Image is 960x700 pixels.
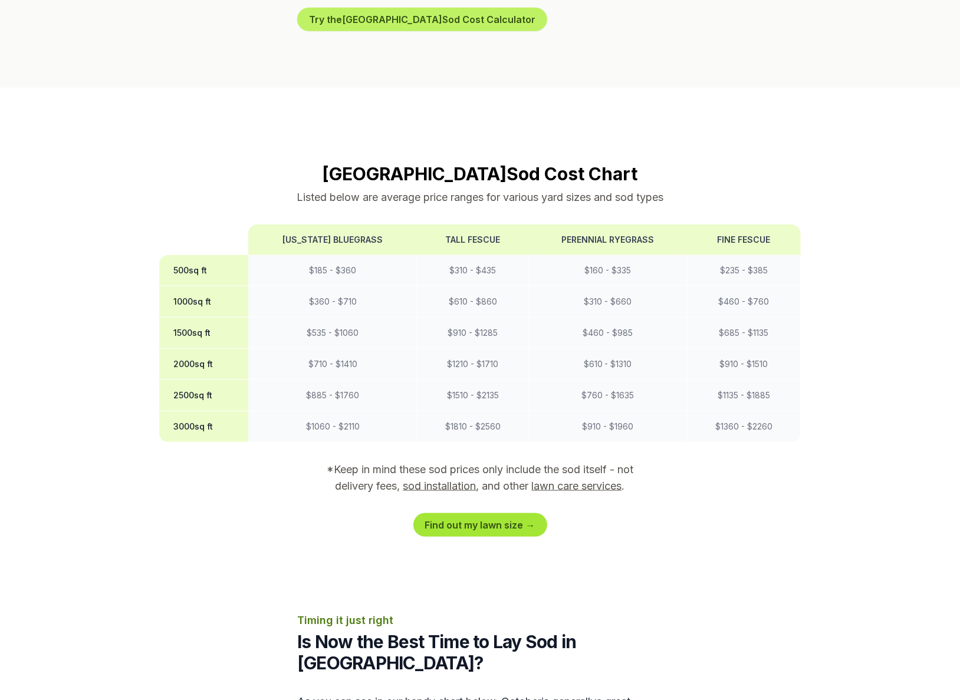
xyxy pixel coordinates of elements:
[159,255,248,286] th: 500 sq ft
[417,255,528,286] td: $ 310 - $ 435
[528,224,688,255] th: Perennial Ryegrass
[687,224,800,255] th: Fine Fescue
[159,411,248,443] th: 3000 sq ft
[528,286,688,318] td: $ 310 - $ 660
[159,163,801,184] h2: [GEOGRAPHIC_DATA] Sod Cost Chart
[248,318,417,349] td: $ 535 - $ 1060
[528,411,688,443] td: $ 910 - $ 1960
[687,349,800,380] td: $ 910 - $ 1510
[687,380,800,411] td: $ 1135 - $ 1885
[159,380,248,411] th: 2500 sq ft
[417,380,528,411] td: $ 1510 - $ 2135
[297,8,547,31] button: Try the[GEOGRAPHIC_DATA]Sod Cost Calculator
[532,480,622,492] a: lawn care services
[687,411,800,443] td: $ 1360 - $ 2260
[248,224,417,255] th: [US_STATE] Bluegrass
[687,286,800,318] td: $ 460 - $ 760
[297,631,663,673] h2: Is Now the Best Time to Lay Sod in [GEOGRAPHIC_DATA]?
[248,255,417,286] td: $ 185 - $ 360
[297,612,663,629] p: Timing it just right
[248,286,417,318] td: $ 360 - $ 710
[528,349,688,380] td: $ 610 - $ 1310
[413,513,547,537] a: Find out my lawn size →
[528,318,688,349] td: $ 460 - $ 985
[159,189,801,206] p: Listed below are average price ranges for various yard sizes and sod types
[159,318,248,349] th: 1500 sq ft
[417,318,528,349] td: $ 910 - $ 1285
[248,380,417,411] td: $ 885 - $ 1760
[417,349,528,380] td: $ 1210 - $ 1710
[528,255,688,286] td: $ 160 - $ 335
[417,286,528,318] td: $ 610 - $ 860
[248,411,417,443] td: $ 1060 - $ 2110
[417,224,528,255] th: Tall Fescue
[403,480,476,492] a: sod installation
[687,318,800,349] td: $ 685 - $ 1135
[248,349,417,380] td: $ 710 - $ 1410
[159,349,248,380] th: 2000 sq ft
[417,411,528,443] td: $ 1810 - $ 2560
[159,286,248,318] th: 1000 sq ft
[310,461,650,494] p: *Keep in mind these sod prices only include the sod itself - not delivery fees, , and other .
[687,255,800,286] td: $ 235 - $ 385
[528,380,688,411] td: $ 760 - $ 1635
